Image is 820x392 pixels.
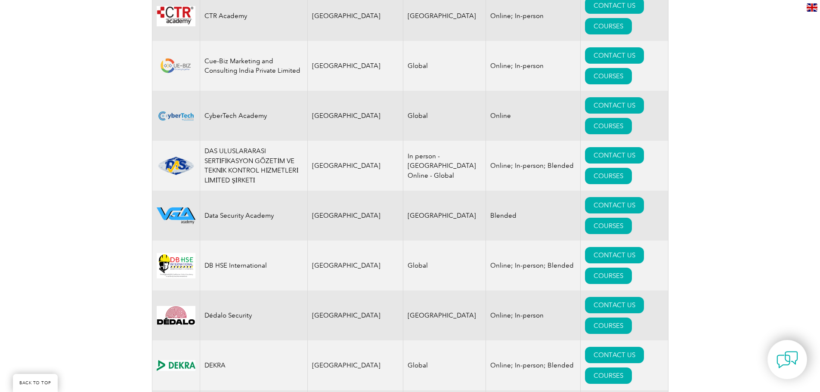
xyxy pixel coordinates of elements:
[403,91,486,141] td: Global
[307,191,403,241] td: [GEOGRAPHIC_DATA]
[585,18,632,34] a: COURSES
[157,6,195,27] img: da24547b-a6e0-e911-a812-000d3a795b83-logo.png
[486,41,581,91] td: Online; In-person
[200,91,307,141] td: CyberTech Academy
[307,141,403,191] td: [GEOGRAPHIC_DATA]
[157,253,195,278] img: 5361e80d-26f3-ed11-8848-00224814fd52-logo.jpg
[307,340,403,390] td: [GEOGRAPHIC_DATA]
[585,347,644,363] a: CONTACT US
[403,241,486,290] td: Global
[200,191,307,241] td: Data Security Academy
[403,141,486,191] td: In person - [GEOGRAPHIC_DATA] Online - Global
[200,141,307,191] td: DAS ULUSLARARASI SERTİFİKASYON GÖZETİM VE TEKNİK KONTROL HİZMETLERİ LİMİTED ŞİRKETİ
[486,141,581,191] td: Online; In-person; Blended
[585,247,644,263] a: CONTACT US
[585,218,632,234] a: COURSES
[403,41,486,91] td: Global
[157,360,195,371] img: 15a57d8a-d4e0-e911-a812-000d3a795b83-logo.png
[585,47,644,64] a: CONTACT US
[157,306,195,325] img: 8151da1a-2f8e-ee11-be36-000d3ae1a22b-logo.png
[486,290,581,340] td: Online; In-person
[157,56,195,76] img: b118c505-f3a0-ea11-a812-000d3ae11abd-logo.png
[486,340,581,390] td: Online; In-person; Blended
[585,268,632,284] a: COURSES
[585,318,632,334] a: COURSES
[585,297,644,313] a: CONTACT US
[200,290,307,340] td: Dédalo Security
[585,367,632,384] a: COURSES
[486,91,581,141] td: Online
[307,91,403,141] td: [GEOGRAPHIC_DATA]
[307,290,403,340] td: [GEOGRAPHIC_DATA]
[777,349,798,370] img: contact-chat.png
[307,241,403,290] td: [GEOGRAPHIC_DATA]
[200,340,307,390] td: DEKRA
[486,191,581,241] td: Blended
[403,290,486,340] td: [GEOGRAPHIC_DATA]
[585,68,632,84] a: COURSES
[585,97,644,114] a: CONTACT US
[157,105,195,127] img: fbf62885-d94e-ef11-a316-000d3ad139cf-logo.png
[807,3,817,12] img: en
[486,241,581,290] td: Online; In-person; Blended
[200,41,307,91] td: Cue-Biz Marketing and Consulting India Private Limited
[13,374,58,392] a: BACK TO TOP
[403,191,486,241] td: [GEOGRAPHIC_DATA]
[585,197,644,213] a: CONTACT US
[157,207,195,224] img: 2712ab11-b677-ec11-8d20-002248183cf6-logo.png
[200,241,307,290] td: DB HSE International
[403,340,486,390] td: Global
[585,147,644,164] a: CONTACT US
[585,168,632,184] a: COURSES
[585,118,632,134] a: COURSES
[307,41,403,91] td: [GEOGRAPHIC_DATA]
[157,156,195,176] img: 1ae26fad-5735-ef11-a316-002248972526-logo.png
